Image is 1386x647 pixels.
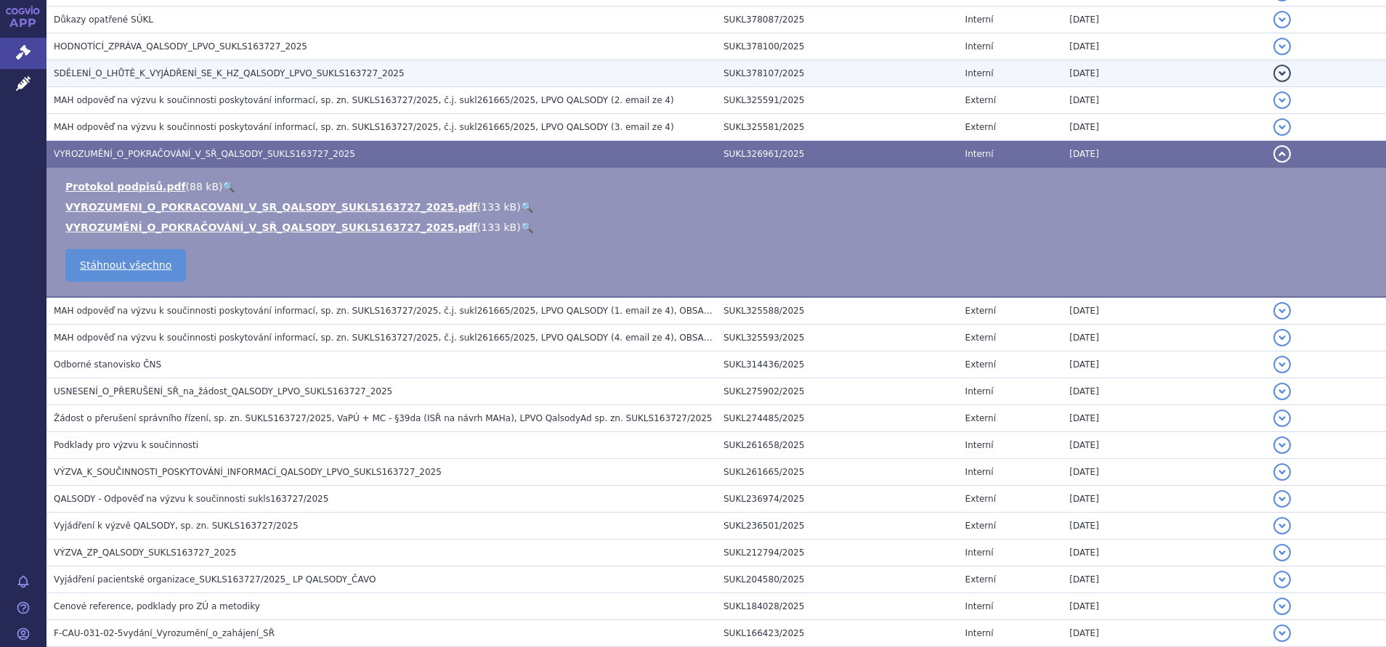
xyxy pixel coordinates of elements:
td: [DATE] [1062,87,1266,114]
button: detail [1273,65,1291,82]
td: [DATE] [1062,7,1266,33]
button: detail [1273,118,1291,136]
td: SUKL236974/2025 [716,486,958,513]
a: 🔍 [521,221,533,233]
button: detail [1273,544,1291,561]
td: SUKL274485/2025 [716,405,958,432]
a: VYROZUMĚNÍ_O_POKRAČOVÁNÍ_V_SŘ_QALSODY_SUKLS163727_2025.pdf [65,221,477,233]
td: SUKL184028/2025 [716,593,958,620]
button: detail [1273,383,1291,400]
button: detail [1273,490,1291,508]
td: [DATE] [1062,459,1266,486]
span: Externí [965,413,996,423]
button: detail [1273,598,1291,615]
td: SUKL261658/2025 [716,432,958,459]
td: SUKL204580/2025 [716,566,958,593]
td: [DATE] [1062,405,1266,432]
span: Žádost o přerušení správního řízení, sp. zn. SUKLS163727/2025, VaPÚ + MC - §39da (ISŘ na návrh MA... [54,413,713,423]
a: VYROZUMENI_O_POKRACOVANI_V_SR_QALSODY_SUKLS163727_2025.pdf [65,201,477,213]
span: 133 kB [481,221,516,233]
td: SUKL212794/2025 [716,540,958,566]
span: Externí [965,333,996,343]
span: Odborné stanovisko ČNS [54,359,161,370]
td: [DATE] [1062,513,1266,540]
button: detail [1273,38,1291,55]
span: MAH odpověď na výzvu k součinnosti poskytování informací, sp. zn. SUKLS163727/2025, č.j. sukl2616... [54,122,674,132]
td: SUKL166423/2025 [716,620,958,647]
td: [DATE] [1062,297,1266,325]
button: detail [1273,356,1291,373]
button: detail [1273,11,1291,28]
button: detail [1273,329,1291,346]
td: SUKL325588/2025 [716,297,958,325]
span: Externí [965,306,996,316]
td: [DATE] [1062,540,1266,566]
span: Externí [965,521,996,531]
span: Externí [965,494,996,504]
span: Interní [965,68,994,78]
span: Externí [965,574,996,585]
span: Interní [965,467,994,477]
span: Vyjádření k výzvě QALSODY, sp. zn. SUKLS163727/2025 [54,521,299,531]
td: [DATE] [1062,351,1266,378]
td: SUKL314436/2025 [716,351,958,378]
button: detail [1273,302,1291,320]
td: [DATE] [1062,141,1266,168]
a: 🔍 [521,201,533,213]
td: [DATE] [1062,432,1266,459]
button: detail [1273,463,1291,481]
span: 88 kB [190,181,219,192]
span: Externí [965,95,996,105]
span: Podklady pro výzvu k součinnosti [54,440,198,450]
button: detail [1273,91,1291,109]
span: VÝZVA_ZP_QALSODY_SUKLS163727_2025 [54,548,236,558]
span: Externí [965,359,996,370]
button: detail [1273,145,1291,163]
td: [DATE] [1062,33,1266,60]
td: [DATE] [1062,325,1266,351]
td: [DATE] [1062,620,1266,647]
li: ( ) [65,200,1371,214]
span: Důkazy opatřené SÚKL [54,15,153,25]
td: SUKL236501/2025 [716,513,958,540]
button: detail [1273,517,1291,534]
span: MAH odpověď na výzvu k součinnosti poskytování informací, sp. zn. SUKLS163727/2025, č.j. sukl2616... [54,333,907,343]
span: 133 kB [481,201,516,213]
li: ( ) [65,220,1371,235]
span: Interní [965,15,994,25]
span: Interní [965,149,994,159]
td: SUKL275902/2025 [716,378,958,405]
td: SUKL378107/2025 [716,60,958,87]
td: [DATE] [1062,114,1266,141]
span: HODNOTÍCÍ_ZPRÁVA_QALSODY_LPVO_SUKLS163727_2025 [54,41,307,52]
td: [DATE] [1062,593,1266,620]
span: Interní [965,628,994,638]
td: [DATE] [1062,60,1266,87]
span: VÝZVA_K_SOUČINNOSTI_POSKYTOVÁNÍ_INFORMACÍ_QALSODY_LPVO_SUKLS163727_2025 [54,467,442,477]
span: Vyjádření pacientské organizace_SUKLS163727/2025_ LP QALSODY_ČAVO [54,574,376,585]
span: Interní [965,440,994,450]
span: Interní [965,548,994,558]
td: SUKL261665/2025 [716,459,958,486]
td: SUKL325591/2025 [716,87,958,114]
span: Interní [965,601,994,611]
td: SUKL378100/2025 [716,33,958,60]
a: Protokol podpisů.pdf [65,181,186,192]
a: Stáhnout všechno [65,249,186,282]
span: MAH odpověď na výzvu k součinnosti poskytování informací, sp. zn. SUKLS163727/2025, č.j. sukl2616... [54,306,907,316]
li: ( ) [65,179,1371,194]
button: detail [1273,410,1291,427]
td: SUKL325581/2025 [716,114,958,141]
td: SUKL378087/2025 [716,7,958,33]
span: USNESENÍ_O_PŘERUŠENÍ_SŘ_na_žádost_QALSODY_LPVO_SUKLS163727_2025 [54,386,392,396]
span: Interní [965,386,994,396]
button: detail [1273,571,1291,588]
td: SUKL325593/2025 [716,325,958,351]
td: [DATE] [1062,566,1266,593]
td: [DATE] [1062,378,1266,405]
span: Externí [965,122,996,132]
span: F-CAU-031-02-5vydání_Vyrozumění_o_zahájení_SŘ [54,628,275,638]
span: QALSODY - Odpověď na výzvu k součinnosti sukls163727/2025 [54,494,328,504]
td: [DATE] [1062,486,1266,513]
span: VYROZUMĚNÍ_O_POKRAČOVÁNÍ_V_SŘ_QALSODY_SUKLS163727_2025 [54,149,355,159]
